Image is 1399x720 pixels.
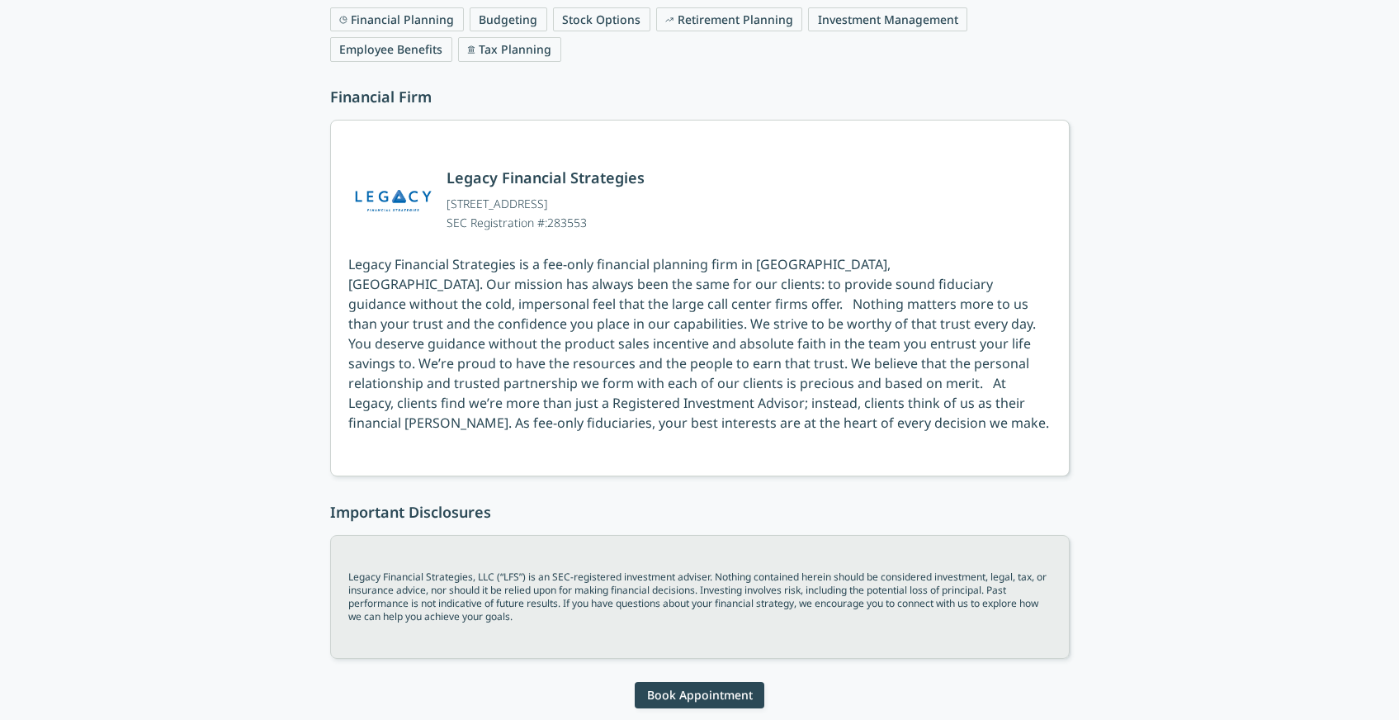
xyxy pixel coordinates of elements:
[330,37,452,61] span: Employee Benefits
[635,682,763,708] button: Book Appointment
[330,500,1070,523] h3: Important Disclosures
[348,571,1052,623] p: Legacy Financial Strategies, LLC (“LFS”) is an SEC-registered investment adviser. Nothing contain...
[470,7,547,31] span: Budgeting
[808,7,967,31] span: Investment Management
[447,196,645,212] p: [STREET_ADDRESS]
[330,85,1070,108] h3: Financial Firm
[656,7,802,31] span: Retirement Planning
[553,7,650,31] span: Stock Options
[458,37,561,61] span: Tax Planning
[348,155,436,243] img: Legacy Financial Strategies logo
[447,166,645,189] h4: Legacy Financial Strategies
[447,215,645,231] p: SEC Registration #: 283553
[348,254,1052,433] p: Legacy Financial Strategies is a fee-only financial planning firm in [GEOGRAPHIC_DATA], [GEOGRAPH...
[330,7,464,31] span: Financial Planning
